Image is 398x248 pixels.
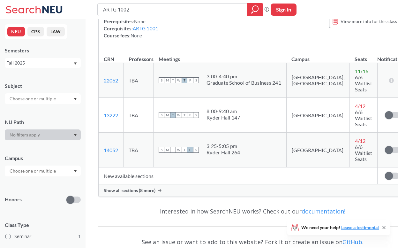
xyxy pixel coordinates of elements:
[134,19,146,24] span: None
[187,112,193,118] span: F
[104,188,155,193] span: Show all sections (8 more)
[7,27,25,36] button: NEU
[170,147,176,153] span: T
[251,5,259,14] svg: magnifying glass
[271,4,297,16] button: Sign In
[193,147,199,153] span: S
[133,26,158,31] a: ARTG 1001
[164,147,170,153] span: M
[74,170,77,173] svg: Dropdown arrow
[159,147,164,153] span: S
[104,147,118,153] a: 14052
[5,196,22,203] p: Honors
[182,147,187,153] span: T
[5,58,81,68] div: Fall 2025Dropdown arrow
[193,112,199,118] span: S
[124,63,154,98] td: TBA
[355,109,372,127] span: 6/6 Waitlist Seats
[5,166,81,176] div: Dropdown arrow
[124,98,154,133] td: TBA
[164,77,170,83] span: M
[355,144,372,162] span: 6/6 Waitlist Seats
[102,4,243,15] input: Class, professor, course number, "phrase"
[124,133,154,167] td: TBA
[301,225,379,230] span: We need your help!
[355,138,365,144] span: 4 / 12
[5,155,81,162] div: Campus
[207,149,240,156] div: Ryder Hall 264
[164,112,170,118] span: M
[355,68,368,74] span: 11 / 16
[124,49,154,63] th: Professors
[104,56,114,63] div: CRN
[207,80,281,86] div: Graduate School of Business 241
[47,27,65,36] button: LAW
[27,27,44,36] button: CPS
[74,98,77,100] svg: Dropdown arrow
[104,112,118,118] a: 13222
[355,103,365,109] span: 4 / 12
[74,134,77,136] svg: Dropdown arrow
[302,207,345,215] a: documentation!
[6,167,60,175] input: Choose one or multiple
[154,49,287,63] th: Meetings
[193,77,199,83] span: S
[207,114,240,121] div: Ryder Hall 147
[176,112,182,118] span: W
[159,112,164,118] span: S
[286,98,349,133] td: [GEOGRAPHIC_DATA]
[341,225,379,230] a: Leave a testimonial
[207,108,240,114] div: 8:00 - 9:40 am
[5,119,81,126] div: NU Path
[182,77,187,83] span: T
[342,238,362,246] a: GitHub
[99,167,377,184] td: New available sections
[131,33,142,38] span: None
[286,63,349,98] td: [GEOGRAPHIC_DATA], [GEOGRAPHIC_DATA]
[182,112,187,118] span: T
[349,49,377,63] th: Seats
[5,47,81,54] div: Semesters
[176,147,182,153] span: W
[5,232,81,241] label: Seminar
[170,77,176,83] span: T
[78,233,81,240] span: 1
[170,112,176,118] span: T
[207,143,240,149] div: 3:25 - 5:05 pm
[6,95,60,103] input: Choose one or multiple
[74,62,77,65] svg: Dropdown arrow
[286,49,349,63] th: Campus
[207,73,281,80] div: 3:00 - 4:40 pm
[355,74,372,92] span: 6/6 Waitlist Seats
[187,77,193,83] span: F
[5,129,81,140] div: Dropdown arrow
[286,133,349,167] td: [GEOGRAPHIC_DATA]
[5,82,81,89] div: Subject
[187,147,193,153] span: F
[159,77,164,83] span: S
[247,3,263,16] div: magnifying glass
[104,11,158,39] div: NUPaths: Prerequisites: Corequisites: Course fees:
[341,17,397,25] span: View more info for this class
[176,77,182,83] span: W
[5,221,81,229] span: Class Type
[5,93,81,104] div: Dropdown arrow
[104,77,118,83] a: 22062
[6,59,73,66] div: Fall 2025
